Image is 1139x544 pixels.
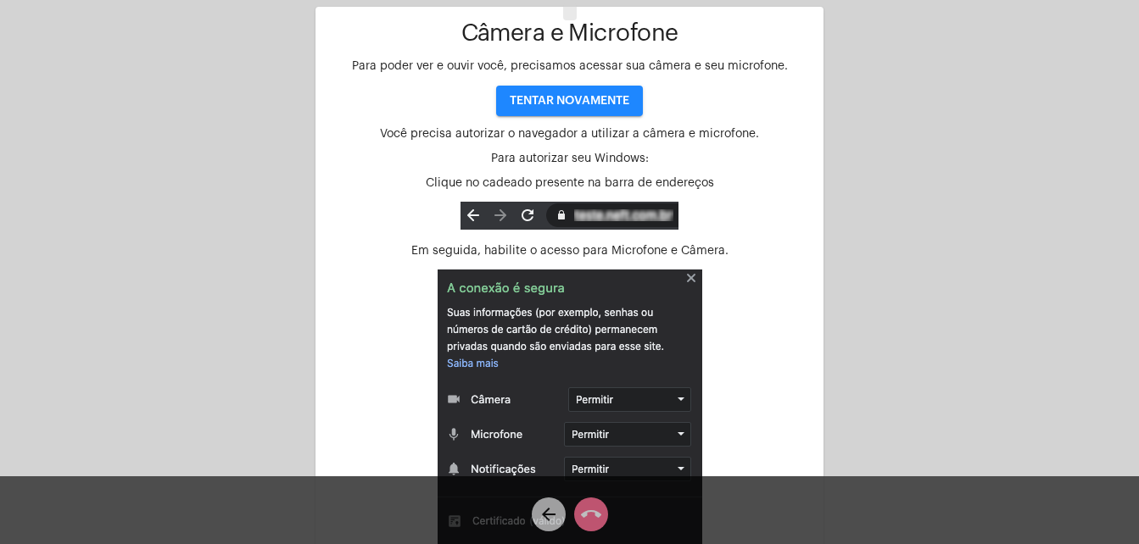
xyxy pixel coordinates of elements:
[329,153,810,165] p: Para autorizar seu Windows:
[329,245,810,258] p: Em seguida, habilite o acesso para Microfone e Câmera.
[510,95,629,107] span: TENTAR NOVAMENTE
[329,20,810,47] h1: Câmera e Microfone
[329,128,810,141] p: Você precisa autorizar o navegador a utilizar a câmera e microfone.
[352,60,788,72] span: Para poder ver e ouvir você, precisamos acessar sua câmera e seu microfone.
[539,504,559,525] mat-icon: arrow_back
[461,202,678,230] img: lock.png
[581,504,601,525] mat-icon: call_end
[496,86,643,116] button: TENTAR NOVAMENTE
[329,177,810,190] p: Clique no cadeado presente na barra de endereços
